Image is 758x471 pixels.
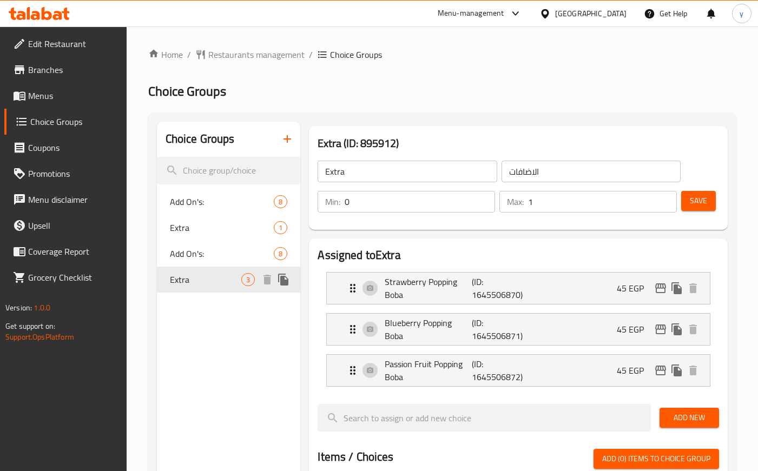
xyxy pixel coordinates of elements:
[4,238,127,264] a: Coverage Report
[28,89,118,102] span: Menus
[157,157,301,184] input: search
[28,271,118,284] span: Grocery Checklist
[685,280,701,296] button: delete
[166,131,235,147] h2: Choice Groups
[274,197,287,207] span: 8
[4,83,127,109] a: Menus
[318,404,650,432] input: search
[274,195,287,208] div: Choices
[4,264,127,290] a: Grocery Checklist
[157,215,301,241] div: Extra1
[685,362,701,379] button: delete
[685,321,701,337] button: delete
[28,141,118,154] span: Coupons
[740,8,743,19] span: y
[170,247,274,260] span: Add On's:
[28,219,118,232] span: Upsell
[157,241,301,267] div: Add On's:8
[652,362,669,379] button: edit
[617,323,652,336] p: 45 EGP
[28,193,118,206] span: Menu disclaimer
[4,31,127,57] a: Edit Restaurant
[318,449,393,465] h2: Items / Choices
[157,267,301,293] div: Extra3deleteduplicate
[241,273,255,286] div: Choices
[318,350,719,391] li: Expand
[4,187,127,213] a: Menu disclaimer
[157,189,301,215] div: Add On's:8
[327,273,710,304] div: Expand
[309,48,313,61] li: /
[617,364,652,377] p: 45 EGP
[274,223,287,233] span: 1
[318,135,719,152] h3: Extra (ID: 895912)
[208,48,305,61] span: Restaurants management
[669,321,685,337] button: duplicate
[34,301,50,315] span: 1.0.0
[148,48,183,61] a: Home
[668,411,710,424] span: Add New
[28,37,118,50] span: Edit Restaurant
[472,357,530,383] p: (ID: 1645506872)
[170,221,274,234] span: Extra
[555,8,627,19] div: [GEOGRAPHIC_DATA]
[660,408,719,428] button: Add New
[385,275,472,301] p: Strawberry Popping Boba
[617,282,652,295] p: 45 EGP
[681,191,716,211] button: Save
[652,280,669,296] button: edit
[318,309,719,350] li: Expand
[318,268,719,309] li: Expand
[170,195,274,208] span: Add On's:
[259,271,275,288] button: delete
[274,247,287,260] div: Choices
[187,48,191,61] li: /
[327,355,710,386] div: Expand
[318,247,719,263] h2: Assigned to Extra
[330,48,382,61] span: Choice Groups
[385,316,472,342] p: Blueberry Popping Boba
[28,245,118,258] span: Coverage Report
[5,301,32,315] span: Version:
[507,195,524,208] p: Max:
[275,271,292,288] button: duplicate
[472,275,530,301] p: (ID: 1645506870)
[690,194,707,208] span: Save
[242,275,254,285] span: 3
[5,330,74,344] a: Support.OpsPlatform
[195,48,305,61] a: Restaurants management
[385,357,472,383] p: Passion Fruit Popping Boba
[4,213,127,238] a: Upsell
[472,316,530,342] p: (ID: 1645506871)
[669,362,685,379] button: duplicate
[148,79,226,103] span: Choice Groups
[28,167,118,180] span: Promotions
[438,7,504,20] div: Menu-management
[5,319,55,333] span: Get support on:
[28,63,118,76] span: Branches
[602,452,710,466] span: Add (0) items to choice group
[652,321,669,337] button: edit
[4,109,127,135] a: Choice Groups
[4,135,127,161] a: Coupons
[170,273,242,286] span: Extra
[594,449,719,469] button: Add (0) items to choice group
[669,280,685,296] button: duplicate
[327,314,710,345] div: Expand
[274,221,287,234] div: Choices
[30,115,118,128] span: Choice Groups
[325,195,340,208] p: Min:
[4,161,127,187] a: Promotions
[148,48,736,61] nav: breadcrumb
[4,57,127,83] a: Branches
[274,249,287,259] span: 8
